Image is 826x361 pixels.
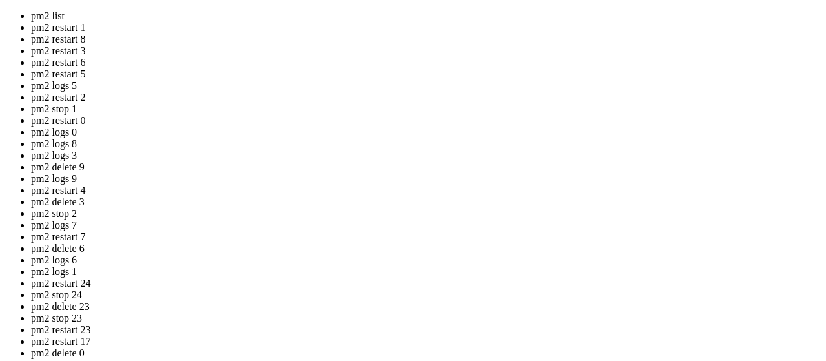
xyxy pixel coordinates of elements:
span: │ [139,178,145,189]
span: │ [274,167,279,178]
li: pm2 restart 24 [31,278,821,289]
span: │ [155,189,160,199]
span: fork [83,211,103,222]
li: pm2 restart 17 [31,336,821,347]
span: │ [72,145,77,156]
x-row: not required on a system that users do not log into. [5,81,659,92]
span: │ [217,178,222,189]
li: pm2 restart 7 [31,231,821,243]
span: │ [46,145,52,156]
x-row: Welcome to Ubuntu 22.04.5 LTS (GNU/Linux 5.15.0-144-generic x86_64) [5,5,659,16]
span: │ [5,211,10,221]
span: │ [88,200,93,210]
x-row: bypass-bot 2 0% 131.1mb [5,200,659,211]
x-row: * Support: [URL][DOMAIN_NAME] [5,48,659,59]
x-row: To restore this content, you can run the 'unminimize' command. [5,102,659,113]
span: 4 [15,211,21,221]
span: 3 [15,167,21,178]
span: └────┴────────────────────┴──────────┴──────┴───────────┴──────────┴──────────┘ [5,221,413,231]
span: │ [155,200,160,210]
li: pm2 list [31,10,821,22]
span: │ [155,178,160,189]
li: pm2 stop 23 [31,313,821,324]
x-row: scraper 0 0% 80.0mb [5,211,659,222]
li: pm2 delete 23 [31,301,821,313]
span: │ [196,167,201,178]
span: 2 [15,200,21,210]
span: name [26,145,46,156]
li: pm2 logs 5 [31,80,821,92]
li: pm2 logs 7 [31,220,821,231]
li: pm2 delete 0 [31,347,821,359]
span: │ [217,200,222,210]
span: │ [31,189,36,199]
li: pm2 stop 24 [31,289,821,301]
x-row: 5 0% 47.1mb [5,167,659,178]
span: │ [5,145,10,156]
span: fork [139,167,160,178]
li: pm2 logs 8 [31,138,821,150]
li: pm2 logs 6 [31,254,821,266]
li: pm2 logs 1 [31,266,821,278]
span: │ [119,145,124,156]
x-row: root@big-country:~# pm [5,232,659,243]
li: pm2 stop 1 [31,103,821,115]
span: fork [98,200,119,211]
span: │ [21,145,26,156]
span: │ [253,211,258,221]
span: │ [31,167,36,178]
li: pm2 logs 0 [31,127,821,138]
span: │ [145,189,150,199]
span: │ [217,189,222,199]
span: │ [274,200,279,210]
span: │ [274,178,279,189]
span: │ [139,211,145,221]
span: online [150,211,181,221]
span: │ [186,167,191,178]
span: │ [129,211,134,221]
li: pm2 restart 4 [31,185,821,196]
span: /Plants_vs_Brainr… [36,167,129,178]
span: fork [93,178,114,189]
span: online [165,178,196,189]
span: │ [310,167,315,178]
span: │ [258,167,263,178]
span: id [10,145,21,156]
span: │ [232,200,237,210]
span: │ [5,189,10,199]
span: │ [5,167,10,178]
li: pm2 restart 23 [31,324,821,336]
span: │ [31,211,36,221]
span: │ [145,200,150,210]
li: pm2 restart 5 [31,68,821,80]
span: │ [176,145,181,156]
span: │ [217,211,222,221]
li: pm2 delete 3 [31,196,821,208]
li: pm2 logs 9 [31,173,821,185]
span: │ [232,178,237,189]
span: │ [232,189,237,199]
li: pm2 delete 9 [31,161,821,173]
span: ┌────┬────────────────────┬──────────┬──────┬───────────┬──────────┬──────────┐ [5,135,413,145]
li: pm2 logs 3 [31,150,821,161]
span: online [165,189,196,199]
span: status [88,145,119,156]
span: │ [5,200,10,210]
div: (22, 21) [125,232,130,243]
span: │ [201,211,206,221]
span: 0 [15,189,21,199]
span: ├────┼────────────────────┼──────────┼──────┼───────────┼──────────┼──────────┤ [5,156,413,167]
span: │ [129,167,134,178]
span: fork [98,189,119,200]
span: │ [268,189,274,199]
span: │ [31,200,36,210]
span: online [165,200,196,210]
li: pm2 restart 3 [31,45,821,57]
li: pm2 restart 2 [31,92,821,103]
li: pm2 restart 1 [31,22,821,34]
x-row: This system has been minimized by removing packages and content that are [5,70,659,81]
x-row: * Management: [URL][DOMAIN_NAME] [5,37,659,48]
span: cpu [124,145,139,156]
li: pm2 restart 0 [31,115,821,127]
span: │ [88,189,93,199]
